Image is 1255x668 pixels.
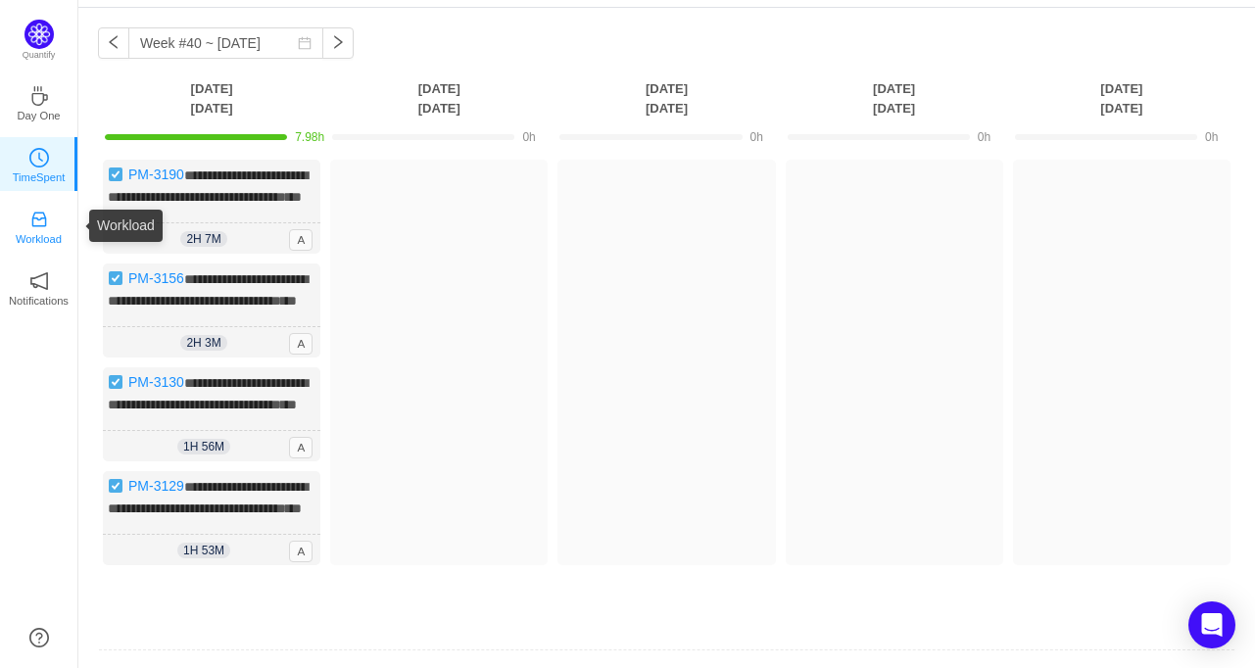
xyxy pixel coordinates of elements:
[128,270,184,286] a: PM-3156
[29,86,49,106] i: icon: coffee
[9,292,69,310] p: Notifications
[553,78,780,119] th: [DATE] [DATE]
[29,154,49,173] a: icon: clock-circleTimeSpent
[17,107,60,124] p: Day One
[128,27,323,59] input: Select a week
[24,20,54,49] img: Quantify
[289,437,313,458] span: A
[29,628,49,647] a: icon: question-circle
[180,231,226,247] span: 2h 7m
[108,374,123,390] img: 10738
[108,270,123,286] img: 10738
[29,92,49,112] a: icon: coffeeDay One
[128,374,184,390] a: PM-3130
[522,130,535,144] span: 0h
[16,230,62,248] p: Workload
[128,478,184,494] a: PM-3129
[295,130,324,144] span: 7.98h
[98,78,325,119] th: [DATE] [DATE]
[1188,601,1235,648] div: Open Intercom Messenger
[13,168,66,186] p: TimeSpent
[128,167,184,182] a: PM-3190
[298,36,312,50] i: icon: calendar
[108,167,123,182] img: 10738
[177,439,230,454] span: 1h 56m
[98,27,129,59] button: icon: left
[325,78,553,119] th: [DATE] [DATE]
[289,333,313,355] span: A
[781,78,1008,119] th: [DATE] [DATE]
[29,271,49,291] i: icon: notification
[1008,78,1235,119] th: [DATE] [DATE]
[180,335,226,351] span: 2h 3m
[289,541,313,562] span: A
[29,277,49,297] a: icon: notificationNotifications
[289,229,313,251] span: A
[29,148,49,167] i: icon: clock-circle
[322,27,354,59] button: icon: right
[108,478,123,494] img: 10738
[978,130,990,144] span: 0h
[23,49,56,63] p: Quantify
[29,215,49,235] a: icon: inboxWorkload
[1205,130,1218,144] span: 0h
[29,210,49,229] i: icon: inbox
[750,130,763,144] span: 0h
[177,543,230,558] span: 1h 53m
